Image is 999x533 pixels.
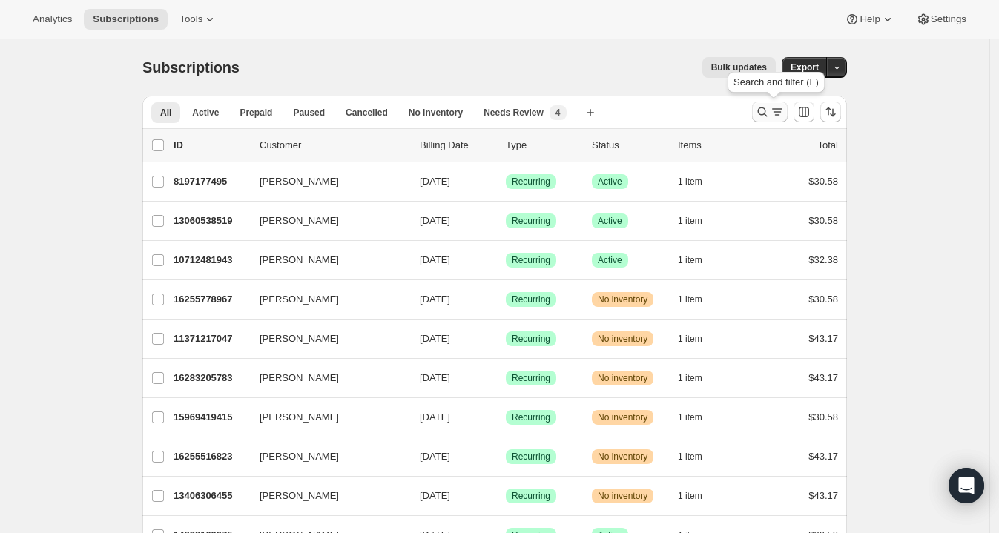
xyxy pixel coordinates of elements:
[420,138,494,153] p: Billing Date
[678,328,719,349] button: 1 item
[808,490,838,501] span: $43.17
[174,171,838,192] div: 8197177495[PERSON_NAME][DATE]SuccessRecurringSuccessActive1 item$30.58
[260,371,339,385] span: [PERSON_NAME]
[420,294,450,305] span: [DATE]
[260,410,339,425] span: [PERSON_NAME]
[752,102,788,122] button: Search and filter results
[598,254,622,266] span: Active
[678,407,719,428] button: 1 item
[949,468,984,503] div: Open Intercom Messenger
[174,410,248,425] p: 15969419415
[678,411,702,423] span: 1 item
[420,215,450,226] span: [DATE]
[346,107,388,119] span: Cancelled
[808,451,838,462] span: $43.17
[420,451,450,462] span: [DATE]
[931,13,966,25] span: Settings
[598,176,622,188] span: Active
[251,209,399,233] button: [PERSON_NAME]
[420,176,450,187] span: [DATE]
[860,13,880,25] span: Help
[174,489,248,503] p: 13406306455
[794,102,814,122] button: Customize table column order and visibility
[174,449,248,464] p: 16255516823
[678,446,719,467] button: 1 item
[409,107,463,119] span: No inventory
[512,294,550,305] span: Recurring
[512,372,550,384] span: Recurring
[420,490,450,501] span: [DATE]
[174,289,838,310] div: 16255778967[PERSON_NAME][DATE]SuccessRecurringWarningNo inventory1 item$30.58
[678,294,702,305] span: 1 item
[260,292,339,307] span: [PERSON_NAME]
[33,13,72,25] span: Analytics
[702,57,776,78] button: Bulk updates
[598,490,647,502] span: No inventory
[420,411,450,423] span: [DATE]
[808,294,838,305] span: $30.58
[293,107,325,119] span: Paused
[678,333,702,345] span: 1 item
[260,213,339,228] span: [PERSON_NAME]
[808,411,838,423] span: $30.58
[420,372,450,383] span: [DATE]
[174,253,248,268] p: 10712481943
[678,486,719,506] button: 1 item
[251,170,399,193] button: [PERSON_NAME]
[578,102,602,123] button: Create new view
[251,288,399,311] button: [PERSON_NAME]
[598,294,647,305] span: No inventory
[251,484,399,508] button: [PERSON_NAME]
[808,333,838,344] span: $43.17
[512,451,550,463] span: Recurring
[598,333,647,345] span: No inventory
[174,292,248,307] p: 16255778967
[678,451,702,463] span: 1 item
[808,176,838,187] span: $30.58
[678,250,719,271] button: 1 item
[512,254,550,266] span: Recurring
[174,138,838,153] div: IDCustomerBilling DateTypeStatusItemsTotal
[678,215,702,227] span: 1 item
[251,248,399,272] button: [PERSON_NAME]
[251,327,399,351] button: [PERSON_NAME]
[174,138,248,153] p: ID
[160,107,171,119] span: All
[174,446,838,467] div: 16255516823[PERSON_NAME][DATE]SuccessRecurringWarningNo inventory1 item$43.17
[174,328,838,349] div: 11371217047[PERSON_NAME][DATE]SuccessRecurringWarningNo inventory1 item$43.17
[174,368,838,388] div: 16283205783[PERSON_NAME][DATE]SuccessRecurringWarningNo inventory1 item$43.17
[251,366,399,390] button: [PERSON_NAME]
[598,451,647,463] span: No inventory
[24,9,81,30] button: Analytics
[678,176,702,188] span: 1 item
[251,405,399,429] button: [PERSON_NAME]
[598,215,622,227] span: Active
[808,372,838,383] span: $43.17
[555,107,561,119] span: 4
[174,486,838,506] div: 13406306455[PERSON_NAME][DATE]SuccessRecurringWarningNo inventory1 item$43.17
[142,59,240,76] span: Subscriptions
[512,176,550,188] span: Recurring
[260,253,339,268] span: [PERSON_NAME]
[174,331,248,346] p: 11371217047
[192,107,219,119] span: Active
[791,62,819,73] span: Export
[171,9,226,30] button: Tools
[808,215,838,226] span: $30.58
[592,138,666,153] p: Status
[260,331,339,346] span: [PERSON_NAME]
[678,254,702,266] span: 1 item
[820,102,841,122] button: Sort the results
[678,490,702,502] span: 1 item
[506,138,580,153] div: Type
[174,250,838,271] div: 10712481943[PERSON_NAME][DATE]SuccessRecurringSuccessActive1 item$32.38
[84,9,168,30] button: Subscriptions
[711,62,767,73] span: Bulk updates
[174,174,248,189] p: 8197177495
[678,171,719,192] button: 1 item
[179,13,202,25] span: Tools
[260,489,339,503] span: [PERSON_NAME]
[678,368,719,388] button: 1 item
[818,138,838,153] p: Total
[93,13,159,25] span: Subscriptions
